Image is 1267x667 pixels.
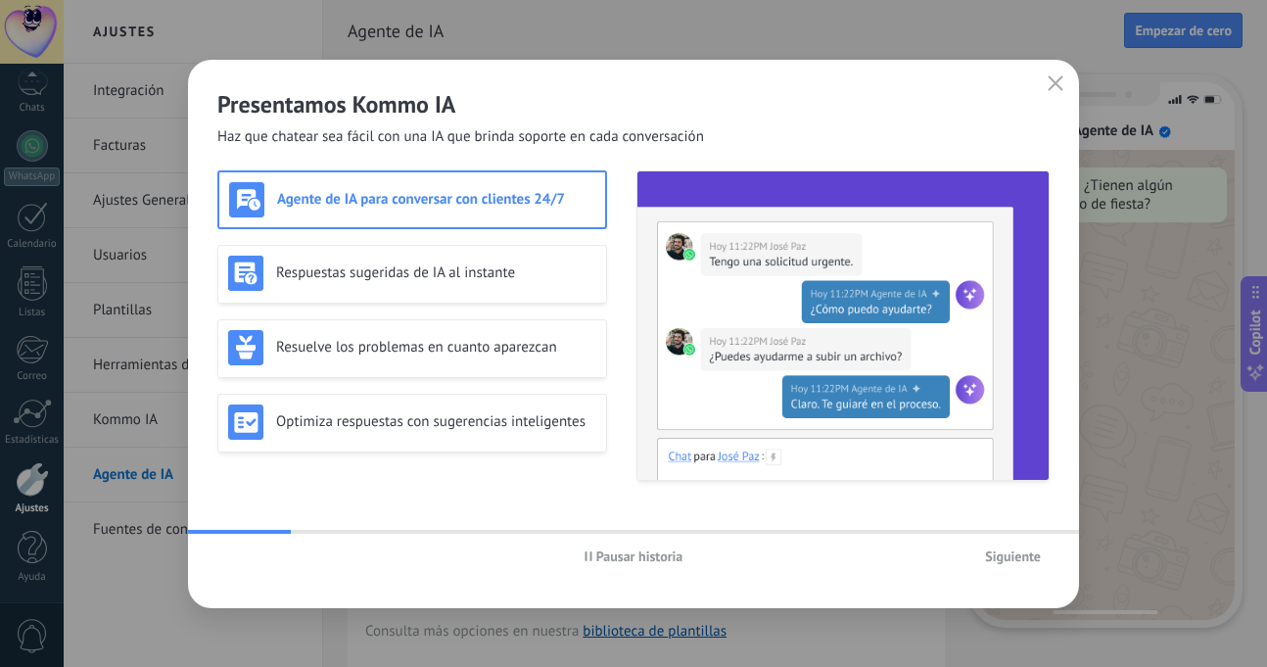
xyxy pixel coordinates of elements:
h3: Resuelve los problemas en cuanto aparezcan [276,338,596,357]
span: Siguiente [985,549,1041,563]
button: Pausar historia [576,542,692,571]
h3: Agente de IA para conversar con clientes 24/7 [277,190,595,209]
h2: Presentamos Kommo IA [217,89,1050,119]
span: Pausar historia [596,549,683,563]
span: Haz que chatear sea fácil con una IA que brinda soporte en cada conversación [217,127,704,147]
button: Siguiente [976,542,1050,571]
h3: Optimiza respuestas con sugerencias inteligentes [276,412,596,431]
h3: Respuestas sugeridas de IA al instante [276,263,596,282]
